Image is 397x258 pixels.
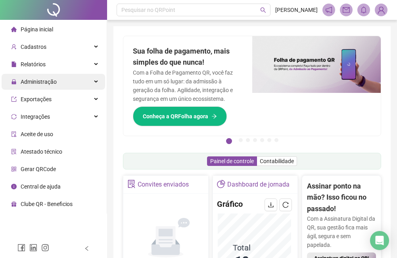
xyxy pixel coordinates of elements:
[267,138,271,142] button: 6
[11,184,17,189] span: info-circle
[307,181,376,214] h2: Assinar ponto na mão? Isso ficou no passado!
[260,158,294,164] span: Contabilidade
[211,114,217,119] span: arrow-right
[260,7,266,13] span: search
[282,202,289,208] span: reload
[21,183,61,190] span: Central de ajuda
[210,158,254,164] span: Painel de controle
[343,6,350,13] span: mail
[21,44,46,50] span: Cadastros
[226,138,232,144] button: 1
[11,201,17,207] span: gift
[252,36,381,93] img: banner%2F8d14a306-6205-4263-8e5b-06e9a85ad873.png
[11,44,17,50] span: user-add
[239,138,243,142] button: 2
[17,244,25,252] span: facebook
[21,79,57,85] span: Administração
[21,26,53,33] span: Página inicial
[41,244,49,252] span: instagram
[11,131,17,137] span: audit
[21,166,56,172] span: Gerar QRCode
[246,138,250,142] button: 3
[360,6,367,13] span: bell
[21,61,46,67] span: Relatórios
[11,79,17,85] span: lock
[260,138,264,142] button: 5
[21,131,53,137] span: Aceite de uso
[11,62,17,67] span: file
[21,96,52,102] span: Exportações
[11,114,17,119] span: sync
[253,138,257,142] button: 4
[325,6,332,13] span: notification
[217,180,225,188] span: pie-chart
[21,148,62,155] span: Atestado técnico
[274,138,278,142] button: 7
[11,166,17,172] span: qrcode
[11,149,17,154] span: solution
[217,198,243,210] h4: Gráfico
[143,112,208,121] span: Conheça a QRFolha agora
[127,180,136,188] span: solution
[138,178,189,191] div: Convites enviados
[21,201,73,207] span: Clube QR - Beneficios
[84,246,90,251] span: left
[275,6,318,14] span: [PERSON_NAME]
[268,202,274,208] span: download
[375,4,387,16] img: 76514
[21,114,50,120] span: Integrações
[29,244,37,252] span: linkedin
[227,178,290,191] div: Dashboard de jornada
[133,46,243,68] h2: Sua folha de pagamento, mais simples do que nunca!
[307,214,376,249] p: Com a Assinatura Digital da QR, sua gestão fica mais ágil, segura e sem papelada.
[370,231,389,250] div: Open Intercom Messenger
[133,106,227,126] button: Conheça a QRFolha agora
[11,96,17,102] span: export
[133,68,243,103] p: Com a Folha de Pagamento QR, você faz tudo em um só lugar: da admissão à geração da folha. Agilid...
[11,27,17,32] span: home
